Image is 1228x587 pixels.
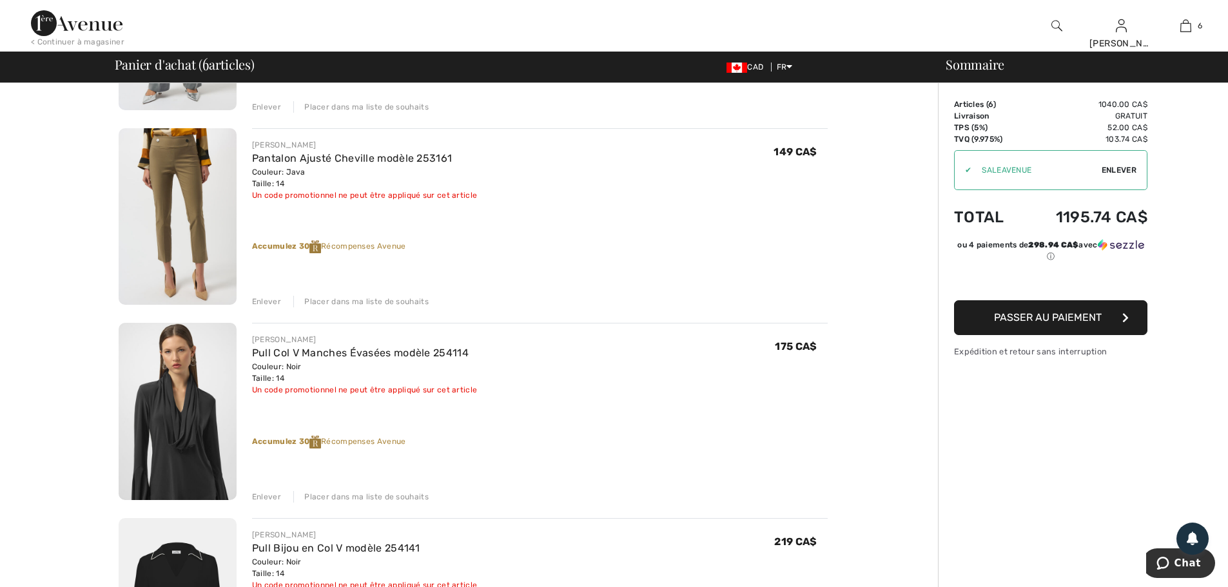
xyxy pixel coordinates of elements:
span: 175 CA$ [775,340,817,352]
span: Panier d'achat ( articles) [115,58,255,71]
span: 298.94 CA$ [1028,240,1078,249]
div: Sommaire [930,58,1220,71]
img: Reward-Logo.svg [309,436,321,448]
div: Couleur: Noir Taille: 14 [252,556,477,579]
div: Couleur: Noir Taille: 14 [252,361,477,384]
div: Placer dans ma liste de souhaits [293,491,429,503]
div: ou 4 paiements de298.94 CA$avecSezzle Cliquez pour en savoir plus sur Sezzle [954,239,1147,267]
div: Un code promotionnel ne peut être appliqué sur cet article [252,189,477,201]
td: Articles ( ) [954,99,1022,110]
span: 219 CA$ [774,535,817,548]
div: [PERSON_NAME] [1089,37,1153,50]
img: Pull Col V Manches Évasées modèle 254114 [119,323,237,500]
div: Un code promotionnel ne peut être appliqué sur cet article [252,384,477,396]
span: FR [777,63,793,72]
div: Récompenses Avenue [252,436,828,448]
span: 149 CA$ [774,146,817,158]
img: Canadian Dollar [726,63,747,73]
img: Reward-Logo.svg [309,240,321,253]
span: 6 [202,55,209,72]
div: Enlever [252,101,281,113]
img: Pantalon Ajusté Cheville modèle 253161 [119,128,237,305]
span: Enlever [1102,164,1136,176]
span: 6 [1198,20,1202,32]
td: 103.74 CA$ [1022,133,1147,145]
div: [PERSON_NAME] [252,529,477,541]
span: 6 [988,100,993,109]
td: TVQ (9.975%) [954,133,1022,145]
strong: Accumulez 30 [252,437,321,446]
a: Pull Bijou en Col V modèle 254141 [252,542,420,554]
span: Passer au paiement [994,311,1102,323]
td: Total [954,195,1022,239]
input: Code promo [971,151,1102,189]
a: Pull Col V Manches Évasées modèle 254114 [252,347,469,359]
div: ou 4 paiements de avec [954,239,1147,262]
div: ✔ [955,164,971,176]
img: Sezzle [1098,239,1144,251]
img: 1ère Avenue [31,10,122,36]
div: Couleur: Java Taille: 14 [252,166,477,189]
td: 52.00 CA$ [1022,122,1147,133]
td: Livraison [954,110,1022,122]
a: Se connecter [1116,19,1127,32]
div: Enlever [252,296,281,307]
iframe: PayPal-paypal [954,267,1147,296]
a: Pantalon Ajusté Cheville modèle 253161 [252,152,452,164]
div: Récompenses Avenue [252,240,828,253]
div: Enlever [252,491,281,503]
img: Mon panier [1180,18,1191,34]
div: Expédition et retour sans interruption [954,345,1147,358]
div: [PERSON_NAME] [252,334,477,345]
td: 1040.00 CA$ [1022,99,1147,110]
a: 6 [1154,18,1217,34]
iframe: Ouvre un widget dans lequel vous pouvez chatter avec l’un de nos agents [1146,548,1215,581]
td: 1195.74 CA$ [1022,195,1147,239]
div: Placer dans ma liste de souhaits [293,296,429,307]
td: TPS (5%) [954,122,1022,133]
strong: Accumulez 30 [252,242,321,251]
div: [PERSON_NAME] [252,139,477,151]
img: Mes infos [1116,18,1127,34]
td: Gratuit [1022,110,1147,122]
div: Placer dans ma liste de souhaits [293,101,429,113]
button: Passer au paiement [954,300,1147,335]
img: recherche [1051,18,1062,34]
div: < Continuer à magasiner [31,36,124,48]
span: CAD [726,63,768,72]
